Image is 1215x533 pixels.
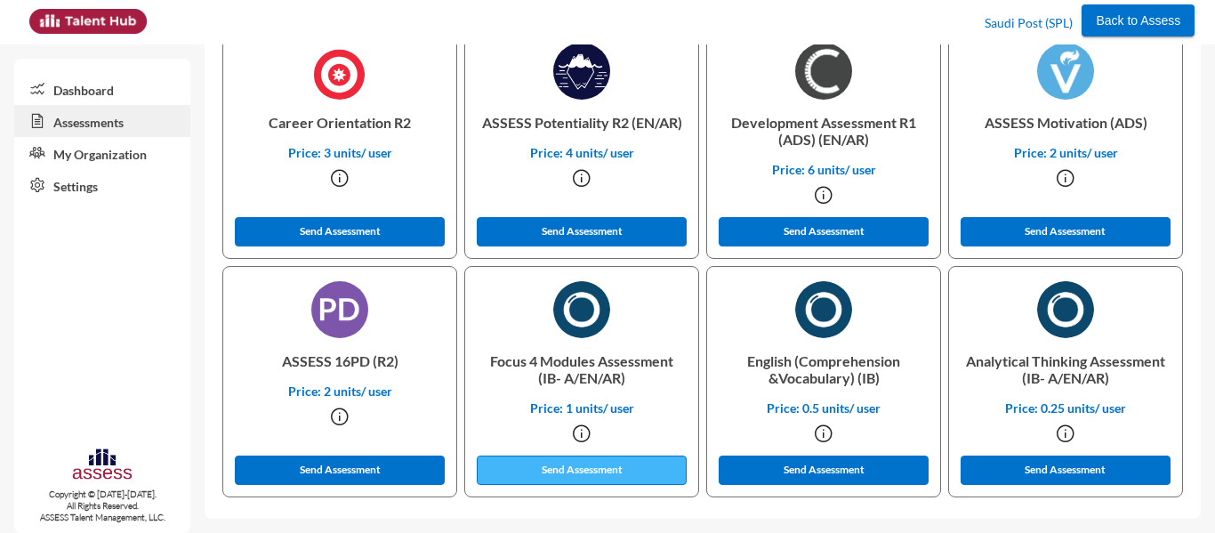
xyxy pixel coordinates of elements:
[721,400,926,416] p: Price: 0.5 units/ user
[14,489,190,523] p: Copyright © [DATE]-[DATE]. All Rights Reserved. ASSESS Talent Management, LLC.
[235,217,445,246] button: Send Assessment
[721,162,926,177] p: Price: 6 units/ user
[237,384,442,399] p: Price: 2 units/ user
[721,100,926,162] p: Development Assessment R1 (ADS) (EN/AR)
[237,145,442,160] p: Price: 3 units/ user
[477,456,687,485] button: Send Assessment
[1082,9,1195,28] a: Back to Assess
[963,400,1168,416] p: Price: 0.25 units/ user
[719,456,929,485] button: Send Assessment
[14,137,190,169] a: My Organization
[985,9,1073,37] p: Saudi Post (SPL)
[479,100,684,145] p: ASSESS Potentiality R2 (EN/AR)
[477,217,687,246] button: Send Assessment
[1096,13,1180,28] span: Back to Assess
[14,105,190,137] a: Assessments
[479,145,684,160] p: Price: 4 units/ user
[721,338,926,400] p: English (Comprehension &Vocabulary) (IB)
[14,169,190,201] a: Settings
[961,217,1171,246] button: Send Assessment
[1082,4,1195,36] button: Back to Assess
[71,447,133,485] img: assesscompany-logo.png
[963,145,1168,160] p: Price: 2 units/ user
[963,100,1168,145] p: ASSESS Motivation (ADS)
[237,338,442,384] p: ASSESS 16PD (R2)
[479,400,684,416] p: Price: 1 units/ user
[479,338,684,400] p: Focus 4 Modules Assessment (IB- A/EN/AR)
[237,100,442,145] p: Career Orientation R2
[719,217,929,246] button: Send Assessment
[14,73,190,105] a: Dashboard
[961,456,1171,485] button: Send Assessment
[963,338,1168,400] p: Analytical Thinking Assessment (IB- A/EN/AR)
[235,456,445,485] button: Send Assessment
